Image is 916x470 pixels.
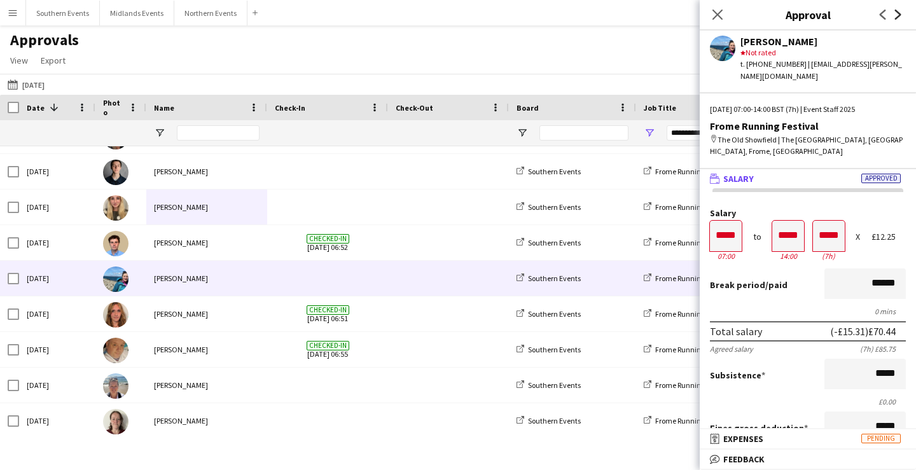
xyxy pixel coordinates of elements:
span: Frome Running Festival [655,238,732,247]
div: [PERSON_NAME] [146,261,267,296]
a: Southern Events [517,202,581,212]
span: [DATE] 06:51 [275,296,380,331]
mat-expansion-panel-header: Feedback [700,450,916,469]
img: Jacqui Ackroyd [103,266,128,292]
a: View [5,52,33,69]
span: Pending [861,434,901,443]
a: Frome Running Festival [644,345,732,354]
div: [PERSON_NAME] [146,332,267,367]
div: [DATE] [19,190,95,225]
input: Name Filter Input [177,125,260,141]
input: Board Filter Input [539,125,628,141]
button: Midlands Events [100,1,174,25]
span: Job Title [644,103,676,113]
div: [PERSON_NAME] [146,296,267,331]
span: Name [154,103,174,113]
a: Southern Events [517,416,581,425]
span: Frome Running Festival [655,416,732,425]
div: to [753,232,761,242]
span: Southern Events [528,345,581,354]
div: (7h) £85.75 [860,344,906,354]
a: Southern Events [517,380,581,390]
span: [DATE] 06:52 [275,225,380,260]
a: Frome Running Festival [644,167,732,176]
button: Open Filter Menu [517,127,528,139]
span: Frome Running Festival [655,273,732,283]
span: Break period [710,279,765,291]
img: Annabel Dugwell [103,302,128,328]
button: Southern Events [26,1,100,25]
div: [DATE] [19,368,95,403]
button: Northern Events [174,1,247,25]
span: Frome Running Festival [655,345,732,354]
a: Frome Running Festival [644,380,732,390]
h3: Approval [700,6,916,23]
button: [DATE] [5,77,47,92]
span: Frome Running Festival [655,380,732,390]
div: 07:00 [710,251,742,261]
div: The Old Showfield | The [GEOGRAPHIC_DATA], [GEOGRAPHIC_DATA], Frome, [GEOGRAPHIC_DATA] [710,134,906,157]
div: Not rated [740,47,906,59]
div: X [856,232,860,242]
a: Frome Running Festival [644,416,732,425]
span: Frome Running Festival [655,309,732,319]
mat-expansion-panel-header: ExpensesPending [700,429,916,448]
a: Southern Events [517,345,581,354]
a: Southern Events [517,309,581,319]
div: 0 mins [710,307,906,316]
img: Edward Walker [103,231,128,256]
div: [PERSON_NAME] [740,36,906,47]
img: Lee Jones [103,338,128,363]
span: Checked-in [307,234,349,244]
div: [DATE] [19,261,95,296]
div: [DATE] [19,403,95,438]
span: Board [517,103,539,113]
span: Frome Running Festival [655,167,732,176]
div: [DATE] 07:00-14:00 BST (7h) | Event Staff 2025 [710,104,906,115]
span: Check-In [275,103,305,113]
button: Open Filter Menu [644,127,655,139]
span: Southern Events [528,238,581,247]
span: [DATE] 06:55 [275,332,380,367]
a: Southern Events [517,238,581,247]
span: Southern Events [528,167,581,176]
span: Photo [103,98,123,117]
div: [DATE] [19,225,95,260]
a: Frome Running Festival [644,309,732,319]
span: View [10,55,28,66]
img: Rose Anstice [103,409,128,434]
mat-expansion-panel-header: SalaryApproved [700,169,916,188]
span: Southern Events [528,309,581,319]
img: Elizabeth Kniveton [103,195,128,221]
a: Frome Running Festival [644,273,732,283]
div: [DATE] [19,332,95,367]
span: Check-Out [396,103,433,113]
div: Total salary [710,325,762,338]
span: Expenses [723,433,763,445]
span: Southern Events [528,380,581,390]
img: Zita Torok [103,373,128,399]
span: Southern Events [528,273,581,283]
span: Southern Events [528,416,581,425]
span: Approved [861,174,901,183]
div: [DATE] [19,296,95,331]
div: 14:00 [772,251,804,261]
span: Frome Running Festival [655,202,732,212]
label: Salary [710,209,906,218]
div: £0.00 [710,397,906,406]
div: Agreed salary [710,344,753,354]
span: Checked-in [307,305,349,315]
label: /paid [710,279,788,291]
div: 7h [813,251,845,261]
div: [PERSON_NAME] [146,403,267,438]
div: [PERSON_NAME] [146,225,267,260]
label: Subsistence [710,370,765,381]
span: Date [27,103,45,113]
a: Southern Events [517,167,581,176]
img: Dominic Todd [103,160,128,185]
span: Feedback [723,453,765,465]
label: Fines gross deduction [710,422,808,434]
span: Southern Events [528,202,581,212]
button: Open Filter Menu [154,127,165,139]
div: [PERSON_NAME] [146,368,267,403]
